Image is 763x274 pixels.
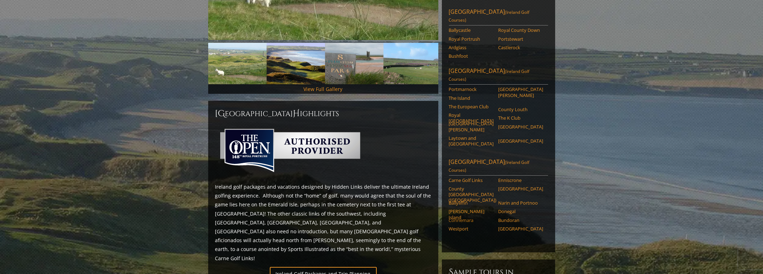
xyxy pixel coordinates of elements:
a: View Full Gallery [304,86,343,92]
a: [GEOGRAPHIC_DATA] [499,226,543,232]
a: Connemara [449,217,494,223]
span: H [293,108,300,119]
a: [GEOGRAPHIC_DATA] [499,124,543,130]
a: Carne Golf Links [449,177,494,183]
a: Bundoran [499,217,543,223]
a: Castlerock [499,45,543,50]
a: Portmarnock [449,86,494,92]
span: (Ireland Golf Courses) [449,159,530,173]
a: Narin and Portnoo [499,200,543,206]
a: Royal County Down [499,27,543,33]
a: Royal Portrush [449,36,494,42]
a: [GEOGRAPHIC_DATA] [499,186,543,192]
a: Ballyliffin [449,200,494,206]
a: [GEOGRAPHIC_DATA][PERSON_NAME] [449,121,494,132]
a: Bushfoot [449,53,494,59]
span: (Ireland Golf Courses) [449,68,530,82]
a: Royal [GEOGRAPHIC_DATA] [449,112,494,124]
h2: [GEOGRAPHIC_DATA] ighlights [215,108,431,119]
a: Donegal [499,209,543,214]
a: Laytown and [GEOGRAPHIC_DATA] [449,135,494,147]
a: Westport [449,226,494,232]
a: [GEOGRAPHIC_DATA](Ireland Golf Courses) [449,67,548,85]
p: Ireland golf packages and vacations designed by Hidden Links deliver the ultimate Ireland golfing... [215,182,431,263]
a: County Louth [499,107,543,112]
a: The K Club [499,115,543,121]
a: [GEOGRAPHIC_DATA](Ireland Golf Courses) [449,158,548,176]
a: Ardglass [449,45,494,50]
a: The Island [449,95,494,101]
a: [GEOGRAPHIC_DATA][PERSON_NAME] [499,86,543,98]
a: Portstewart [499,36,543,42]
a: Enniscrone [499,177,543,183]
a: Ballycastle [449,27,494,33]
a: County [GEOGRAPHIC_DATA] ([GEOGRAPHIC_DATA]) [449,186,494,203]
a: [PERSON_NAME] Island [449,209,494,220]
a: [GEOGRAPHIC_DATA] [499,138,543,144]
a: The European Club [449,104,494,109]
span: (Ireland Golf Courses) [449,9,530,23]
a: [GEOGRAPHIC_DATA](Ireland Golf Courses) [449,8,548,25]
